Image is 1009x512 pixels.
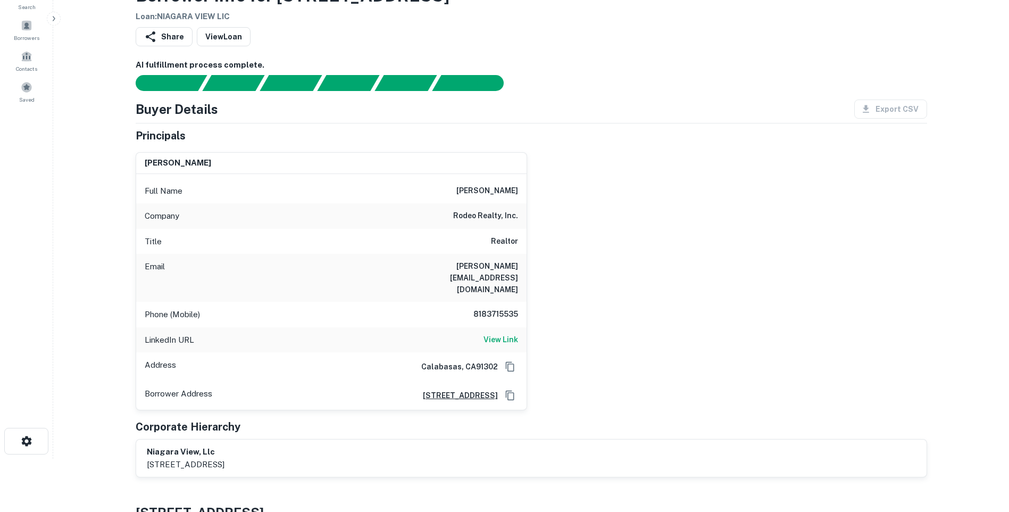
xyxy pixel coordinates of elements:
p: Full Name [145,185,182,197]
p: Borrower Address [145,387,212,403]
h6: niagara view, llc [147,446,224,458]
h4: Buyer Details [136,100,218,119]
h6: [PERSON_NAME][EMAIL_ADDRESS][DOMAIN_NAME] [390,260,518,295]
div: AI fulfillment process complete. [432,75,516,91]
h6: [PERSON_NAME] [456,185,518,197]
p: [STREET_ADDRESS] [147,458,224,471]
div: Principals found, AI now looking for contact information... [317,75,379,91]
div: Your request is received and processing... [202,75,264,91]
h6: View Link [483,334,518,345]
p: Address [145,359,176,375]
a: [STREET_ADDRESS] [414,390,498,401]
button: Share [136,27,193,46]
h6: Loan : NIAGARA VIEW LIC [136,11,449,23]
h6: rodeo realty, inc. [453,210,518,222]
a: Contacts [3,46,50,75]
span: Search [18,3,36,11]
button: Copy Address [502,359,518,375]
h5: Principals [136,128,186,144]
h6: Calabasas, CA91302 [413,361,498,373]
a: ViewLoan [197,27,251,46]
p: Title [145,235,162,248]
h6: Realtor [491,235,518,248]
a: Borrowers [3,15,50,44]
h5: Corporate Hierarchy [136,419,240,435]
p: Phone (Mobile) [145,308,200,321]
iframe: Chat Widget [956,427,1009,478]
span: Saved [19,95,35,104]
h6: 8183715535 [454,308,518,321]
span: Contacts [16,64,37,73]
button: Copy Address [502,387,518,403]
p: Email [145,260,165,295]
div: Documents found, AI parsing details... [260,75,322,91]
h6: [PERSON_NAME] [145,157,211,169]
p: Company [145,210,179,222]
div: Principals found, still searching for contact information. This may take time... [374,75,437,91]
h6: AI fulfillment process complete. [136,59,927,71]
a: View Link [483,334,518,346]
div: Sending borrower request to AI... [123,75,203,91]
a: Saved [3,77,50,106]
span: Borrowers [14,34,39,42]
p: LinkedIn URL [145,334,194,346]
